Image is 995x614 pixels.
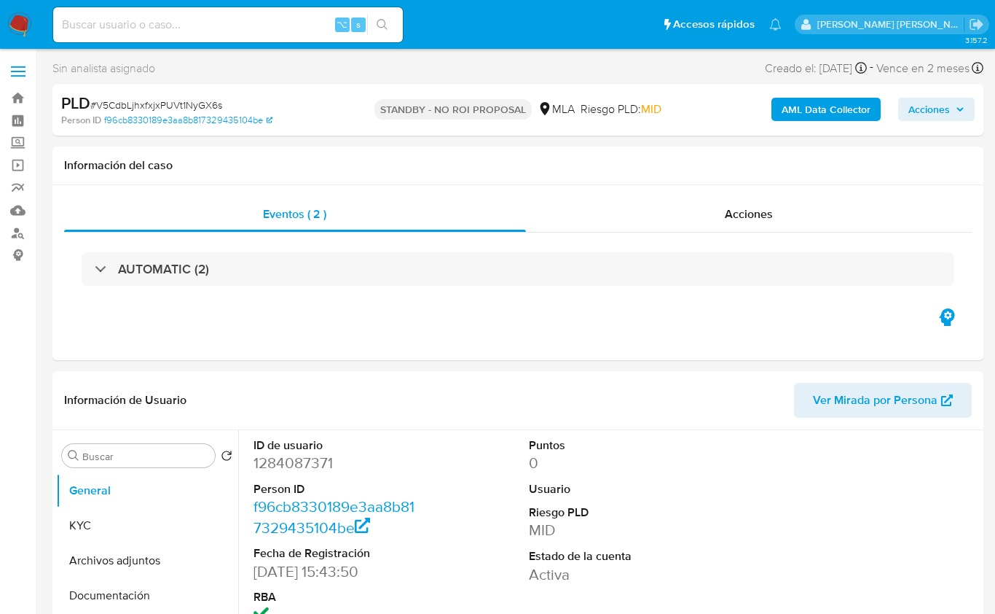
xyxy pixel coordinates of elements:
[253,481,422,497] dt: Person ID
[104,114,272,127] a: f96cb8330189e3aa8b817329435104be
[725,206,773,222] span: Acciones
[56,578,238,613] button: Documentación
[581,101,661,117] span: Riesgo PLD:
[813,383,937,418] span: Ver Mirada por Persona
[898,98,975,121] button: Acciones
[794,383,972,418] button: Ver Mirada por Persona
[56,508,238,543] button: KYC
[876,61,970,77] span: Vence en 2 meses
[118,261,209,277] h3: AUTOMATIC (2)
[782,98,870,121] b: AML Data Collector
[253,561,422,582] dd: [DATE] 15:43:50
[56,473,238,508] button: General
[337,18,347,31] span: ⌥
[673,17,755,32] span: Accesos rápidos
[61,91,90,114] b: PLD
[529,520,698,540] dd: MID
[769,18,782,31] a: Notificaciones
[61,114,101,127] b: Person ID
[374,99,532,120] p: STANDBY - NO ROI PROPOSAL
[870,58,873,78] span: -
[771,98,881,121] button: AML Data Collector
[529,481,698,497] dt: Usuario
[68,450,79,462] button: Buscar
[253,496,414,537] a: f96cb8330189e3aa8b817329435104be
[538,101,575,117] div: MLA
[253,453,422,473] dd: 1284087371
[529,564,698,585] dd: Activa
[64,393,186,408] h1: Información de Usuario
[263,206,326,222] span: Eventos ( 2 )
[253,438,422,454] dt: ID de usuario
[367,15,397,35] button: search-icon
[221,450,232,466] button: Volver al orden por defecto
[356,18,361,31] span: s
[817,18,964,31] p: jian.marin@mercadolibre.com
[641,101,661,117] span: MID
[56,543,238,578] button: Archivos adjuntos
[52,61,155,77] span: Sin analista asignado
[529,438,698,454] dt: Puntos
[253,589,422,605] dt: RBA
[529,453,698,473] dd: 0
[529,548,698,564] dt: Estado de la cuenta
[82,252,954,286] div: AUTOMATIC (2)
[64,158,972,173] h1: Información del caso
[90,98,222,112] span: # V5CdbLjhxfxjxPUVt1NyGX6s
[765,58,867,78] div: Creado el: [DATE]
[53,15,403,34] input: Buscar usuario o caso...
[529,505,698,521] dt: Riesgo PLD
[908,98,950,121] span: Acciones
[253,545,422,561] dt: Fecha de Registración
[969,17,984,32] a: Salir
[82,450,209,463] input: Buscar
